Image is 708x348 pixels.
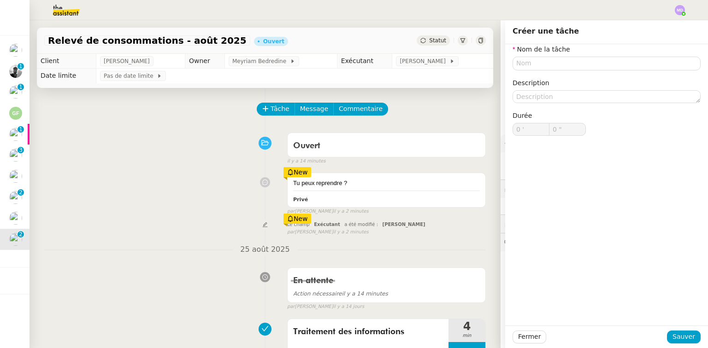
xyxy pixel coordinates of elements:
[37,69,96,83] td: Date limite
[287,303,295,311] span: par
[673,331,695,342] span: Sauver
[19,84,23,92] p: 1
[293,290,388,297] span: il y a 14 minutes
[504,238,580,246] span: 💬
[257,103,295,116] button: Tâche
[501,134,708,152] div: ⚙️Procédures
[48,36,247,45] span: Relevé de consommations - août 2025
[429,37,446,44] span: Statut
[18,147,24,153] nz-badge-sup: 3
[9,128,22,141] img: users%2FHIWaaSoTa5U8ssS5t403NQMyZZE3%2Favatar%2Fa4be050e-05fa-4f28-bbe7-e7e8e4788720
[19,189,23,197] p: 2
[18,126,24,133] nz-badge-sup: 1
[295,103,334,116] button: Message
[448,332,485,340] span: min
[293,277,333,285] span: En attente
[501,215,708,233] div: ⏲️Tâches 57:40
[667,331,701,343] button: Sauver
[675,5,685,15] img: svg
[513,46,570,53] label: Nom de la tâche
[104,57,150,66] span: [PERSON_NAME]
[9,191,22,204] img: users%2F9mvJqJUvllffspLsQzytnd0Nt4c2%2Favatar%2F82da88e3-d90d-4e39-b37d-dcb7941179ae
[287,228,295,236] span: par
[287,222,310,227] span: Le champ
[501,233,708,251] div: 💬Commentaires 5
[400,57,449,66] span: [PERSON_NAME]
[333,208,369,215] span: il y a 2 minutes
[293,325,443,339] span: Traitement des informations
[337,54,392,69] td: Exécutant
[448,321,485,332] span: 4
[287,157,326,165] span: il y a 14 minutes
[333,103,388,116] button: Commentaire
[263,39,284,44] div: Ouvert
[513,112,532,119] span: Durée
[293,197,308,203] b: Privé
[314,222,340,227] span: Exécutant
[185,54,224,69] td: Owner
[333,228,369,236] span: il y a 2 minutes
[104,71,157,81] span: Pas de date limite
[9,233,22,246] img: users%2FHIWaaSoTa5U8ssS5t403NQMyZZE3%2Favatar%2Fa4be050e-05fa-4f28-bbe7-e7e8e4788720
[18,63,24,70] nz-badge-sup: 1
[300,104,328,114] span: Message
[287,228,369,236] small: [PERSON_NAME]
[504,138,552,149] span: ⚙️
[9,44,22,57] img: users%2FHIWaaSoTa5U8ssS5t403NQMyZZE3%2Favatar%2Fa4be050e-05fa-4f28-bbe7-e7e8e4788720
[339,104,383,114] span: Commentaire
[513,123,549,135] input: 0 min
[283,214,312,224] div: New
[293,179,480,188] div: Tu peux reprendre ?
[233,244,297,256] span: 25 août 2025
[383,222,425,227] span: [PERSON_NAME]
[518,331,541,342] span: Fermer
[333,303,365,311] span: il y a 14 jours
[19,63,23,71] p: 1
[9,65,22,78] img: ee3399b4-027e-46f8-8bb8-fca30cb6f74c
[549,123,585,135] input: 0 sec
[344,222,378,227] span: a été modifié :
[513,79,549,87] label: Description
[9,107,22,120] img: svg
[19,147,23,155] p: 3
[9,212,22,225] img: users%2FHIWaaSoTa5U8ssS5t403NQMyZZE3%2Favatar%2Fa4be050e-05fa-4f28-bbe7-e7e8e4788720
[18,189,24,196] nz-badge-sup: 2
[283,167,312,177] div: New
[504,220,572,227] span: ⏲️
[293,142,320,150] span: Ouvert
[513,57,701,70] input: Nom
[9,170,22,183] img: users%2FDBF5gIzOT6MfpzgDQC7eMkIK8iA3%2Favatar%2Fd943ca6c-06ba-4e73-906b-d60e05e423d3
[287,208,369,215] small: [PERSON_NAME]
[513,331,546,343] button: Fermer
[504,184,564,194] span: 🔐
[9,149,22,162] img: users%2FHIWaaSoTa5U8ssS5t403NQMyZZE3%2Favatar%2Fa4be050e-05fa-4f28-bbe7-e7e8e4788720
[18,231,24,238] nz-badge-sup: 2
[19,231,23,239] p: 2
[19,126,23,134] p: 1
[293,290,342,297] span: Action nécessaire
[501,180,708,198] div: 🔐Données client
[513,27,579,35] span: Créer une tâche
[287,303,364,311] small: [PERSON_NAME]
[18,84,24,90] nz-badge-sup: 1
[37,54,96,69] td: Client
[271,104,289,114] span: Tâche
[287,208,295,215] span: par
[9,86,22,99] img: users%2FDBF5gIzOT6MfpzgDQC7eMkIK8iA3%2Favatar%2Fd943ca6c-06ba-4e73-906b-d60e05e423d3
[232,57,290,66] span: Meyriam Bedredine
